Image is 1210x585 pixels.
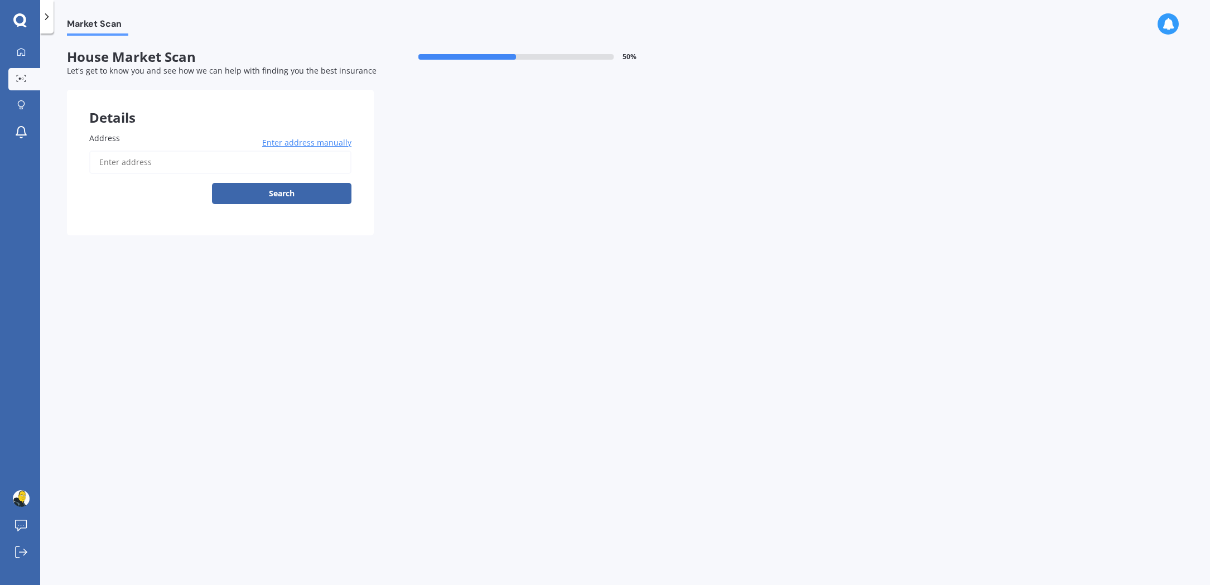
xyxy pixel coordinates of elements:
button: Search [212,183,351,204]
span: 50 % [623,53,637,61]
img: ACg8ocK7rsFyxI3PnnpWLS-f-lvvyNJkAHPttqZrPFFZ_4mHeKOaDsBz=s96-c [13,490,30,507]
div: Details [67,90,374,123]
span: Address [89,133,120,143]
span: Market Scan [67,18,128,33]
span: House Market Scan [67,49,374,65]
input: Enter address [89,151,351,174]
span: Enter address manually [262,137,351,148]
span: Let's get to know you and see how we can help with finding you the best insurance [67,65,377,76]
